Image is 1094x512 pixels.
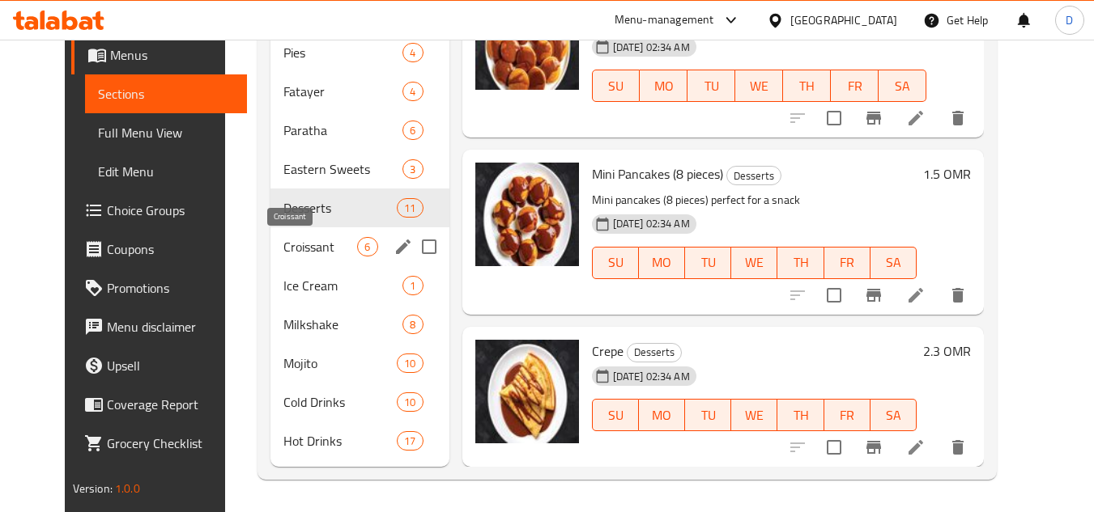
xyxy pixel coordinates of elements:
span: SA [877,251,910,274]
button: SA [871,399,917,431]
span: TH [784,251,817,274]
span: Eastern Sweets [283,159,402,179]
span: WE [742,74,777,98]
div: Mojito10 [270,344,449,383]
span: TU [694,74,729,98]
button: delete [939,276,977,315]
span: Pies [283,43,402,62]
span: MO [645,404,679,427]
span: TU [692,404,725,427]
button: Branch-specific-item [854,276,893,315]
div: Desserts11 [270,188,449,227]
a: Coverage Report [71,385,248,424]
a: Grocery Checklist [71,424,248,463]
span: Grocery Checklist [107,434,235,453]
div: Hot Drinks17 [270,421,449,460]
a: Sections [85,74,248,113]
div: Desserts [726,166,781,185]
div: items [402,159,423,179]
button: SU [592,70,641,102]
span: Menu disclaimer [107,317,235,336]
span: Sections [98,84,235,104]
span: Desserts [628,343,681,362]
span: 6 [403,123,422,138]
span: 6 [358,239,377,255]
span: 3 [403,162,422,177]
span: Mojito [283,353,397,373]
button: SU [592,399,639,431]
button: MO [639,247,685,279]
h6: 2.3 OMR [923,340,971,362]
span: Select to update [817,430,851,464]
span: Desserts [727,167,781,185]
span: WE [738,251,771,274]
a: Full Menu View [85,113,248,152]
span: WE [738,404,771,427]
img: Mini Pancakes (8 pieces) [475,163,579,266]
div: items [397,353,423,373]
span: Croissant [283,237,357,256]
span: TU [692,251,725,274]
span: 11 [398,201,422,216]
div: Hot Drinks [283,431,397,451]
span: 10 [398,356,422,371]
p: Mini pancakes (8 pieces) perfect for a snack [592,190,917,210]
button: TH [777,247,824,279]
button: delete [939,99,977,138]
span: SA [877,404,910,427]
span: FR [831,251,864,274]
span: Desserts [283,198,397,218]
span: Cold Drinks [283,392,397,412]
span: Choice Groups [107,201,235,220]
span: 1.0.0 [115,478,140,499]
button: WE [735,70,783,102]
a: Promotions [71,269,248,307]
div: Ice Cream1 [270,266,449,305]
button: delete [939,428,977,467]
span: 8 [403,317,422,332]
button: MO [639,399,685,431]
span: SA [885,74,920,98]
div: Fatayer4 [270,72,449,111]
span: Ice Cream [283,276,402,295]
span: [DATE] 02:34 AM [607,216,696,231]
button: TH [777,399,824,431]
span: [DATE] 02:34 AM [607,369,696,384]
button: SA [879,70,926,102]
span: Mini Pancakes (8 pieces) [592,162,723,186]
span: FR [831,404,864,427]
div: items [402,82,423,101]
button: MO [640,70,687,102]
a: Menus [71,36,248,74]
span: Fatayer [283,82,402,101]
button: SA [871,247,917,279]
button: WE [731,247,777,279]
span: Menus [110,45,235,65]
span: [DATE] 02:34 AM [607,40,696,55]
button: edit [391,235,415,259]
div: items [397,392,423,412]
div: items [402,276,423,295]
a: Upsell [71,346,248,385]
a: Edit menu item [906,438,926,457]
div: Milkshake8 [270,305,449,344]
a: Choice Groups [71,191,248,230]
span: SU [599,251,632,274]
span: Coupons [107,239,235,259]
div: Cold Drinks10 [270,383,449,421]
span: 1 [403,278,422,294]
span: Full Menu View [98,123,235,142]
span: D [1066,11,1073,29]
span: Paratha [283,121,402,140]
button: TU [685,247,731,279]
span: Milkshake [283,315,402,334]
span: TH [790,74,824,98]
div: Paratha6 [270,111,449,150]
span: MO [645,251,679,274]
span: TH [784,404,817,427]
button: FR [824,247,871,279]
